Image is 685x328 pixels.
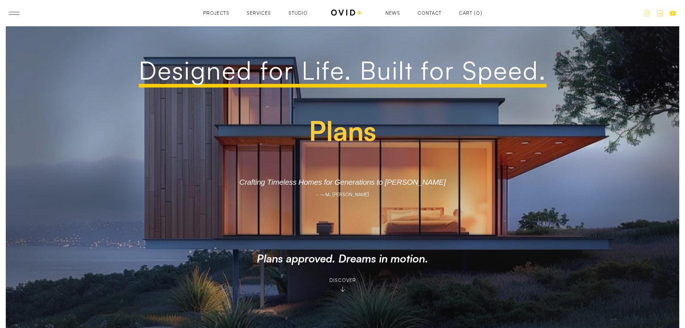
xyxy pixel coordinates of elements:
[329,277,356,284] div: Discover
[288,11,308,15] a: Studio
[316,189,318,200] div: -
[329,277,356,293] a: Discover
[203,11,229,15] a: Projects
[476,11,480,15] div: 0
[417,11,442,15] a: Contact
[139,56,547,87] h1: Designed for Life. Built for Speed.
[247,11,271,15] a: Services
[234,173,451,186] p: Crafting Timeless Homes for Generations to [PERSON_NAME]
[257,252,428,265] h3: Plans approved. Dreams in motion.
[385,11,400,15] a: News
[277,111,408,150] h1: Plans
[320,189,369,200] div: —M. [PERSON_NAME]
[474,11,476,15] div: (
[459,11,472,15] div: Cart
[480,11,482,15] div: )
[459,11,482,15] a: Open empty cart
